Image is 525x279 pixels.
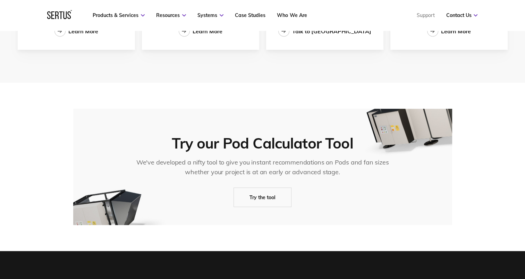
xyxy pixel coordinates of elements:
[416,12,434,18] a: Support
[129,158,396,177] div: We've developed a nifty tool to give you instant recommendations on Pods and fan sizes whether yo...
[156,12,186,18] a: Resources
[93,12,145,18] a: Products & Services
[193,28,222,35] div: Learn More
[427,26,471,37] a: Learn More
[234,188,291,207] a: Try the tool
[172,135,353,152] div: Try our Pod Calculator Tool
[278,26,371,37] a: Talk to [GEOGRAPHIC_DATA]
[68,28,98,35] div: Learn More
[197,12,223,18] a: Systems
[441,28,471,35] div: Learn More
[277,12,307,18] a: Who We Are
[292,28,371,35] div: Talk to [GEOGRAPHIC_DATA]
[235,12,265,18] a: Case Studies
[54,26,98,37] a: Learn More
[446,12,477,18] a: Contact Us
[179,26,222,37] a: Learn More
